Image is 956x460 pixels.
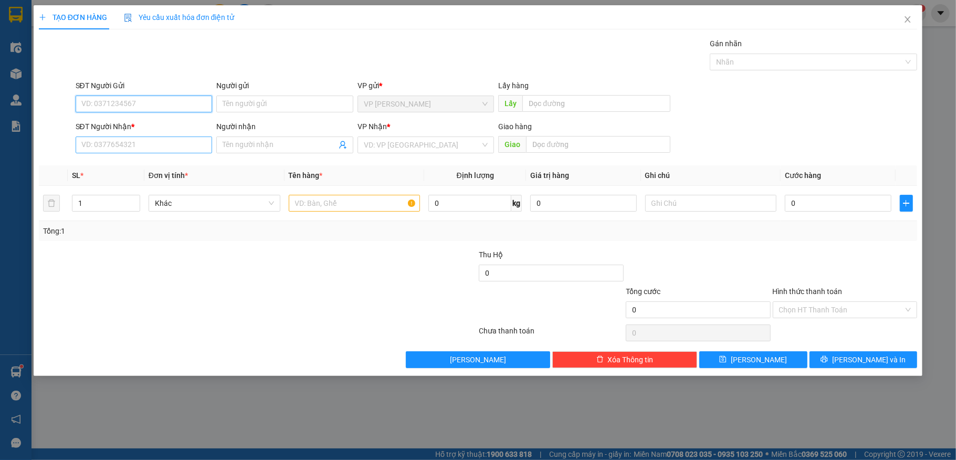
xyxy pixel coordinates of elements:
[710,39,742,48] label: Gán nhãn
[900,199,913,207] span: plus
[216,121,353,132] div: Người nhận
[358,80,495,91] div: VP gửi
[641,165,781,186] th: Ghi chú
[719,356,727,364] span: save
[358,122,387,131] span: VP Nhận
[479,250,503,259] span: Thu Hộ
[608,354,654,365] span: Xóa Thông tin
[289,171,323,180] span: Tên hàng
[498,122,532,131] span: Giao hàng
[155,195,274,211] span: Khác
[76,80,213,91] div: SĐT Người Gửi
[645,195,777,212] input: Ghi Chú
[731,354,787,365] span: [PERSON_NAME]
[810,351,918,368] button: printer[PERSON_NAME] và In
[149,171,188,180] span: Đơn vị tính
[457,171,494,180] span: Định lượng
[364,96,488,112] span: VP Phan Thiết
[43,195,60,212] button: delete
[450,354,506,365] span: [PERSON_NAME]
[498,81,529,90] span: Lấy hàng
[785,171,821,180] span: Cước hàng
[339,141,347,149] span: user-add
[773,287,843,296] label: Hình thức thanh toán
[216,80,353,91] div: Người gửi
[43,225,370,237] div: Tổng: 1
[596,356,604,364] span: delete
[498,136,526,153] span: Giao
[478,325,625,343] div: Chưa thanh toán
[72,171,80,180] span: SL
[699,351,807,368] button: save[PERSON_NAME]
[124,13,235,22] span: Yêu cầu xuất hóa đơn điện tử
[552,351,697,368] button: deleteXóa Thông tin
[900,195,913,212] button: plus
[124,14,132,22] img: icon
[626,287,660,296] span: Tổng cước
[821,356,828,364] span: printer
[511,195,522,212] span: kg
[893,5,922,35] button: Close
[76,121,213,132] div: SĐT Người Nhận
[406,351,551,368] button: [PERSON_NAME]
[526,136,670,153] input: Dọc đường
[39,14,46,21] span: plus
[904,15,912,24] span: close
[530,171,569,180] span: Giá trị hàng
[522,95,670,112] input: Dọc đường
[39,13,107,22] span: TẠO ĐƠN HÀNG
[832,354,906,365] span: [PERSON_NAME] và In
[498,95,522,112] span: Lấy
[530,195,636,212] input: 0
[289,195,421,212] input: VD: Bàn, Ghế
